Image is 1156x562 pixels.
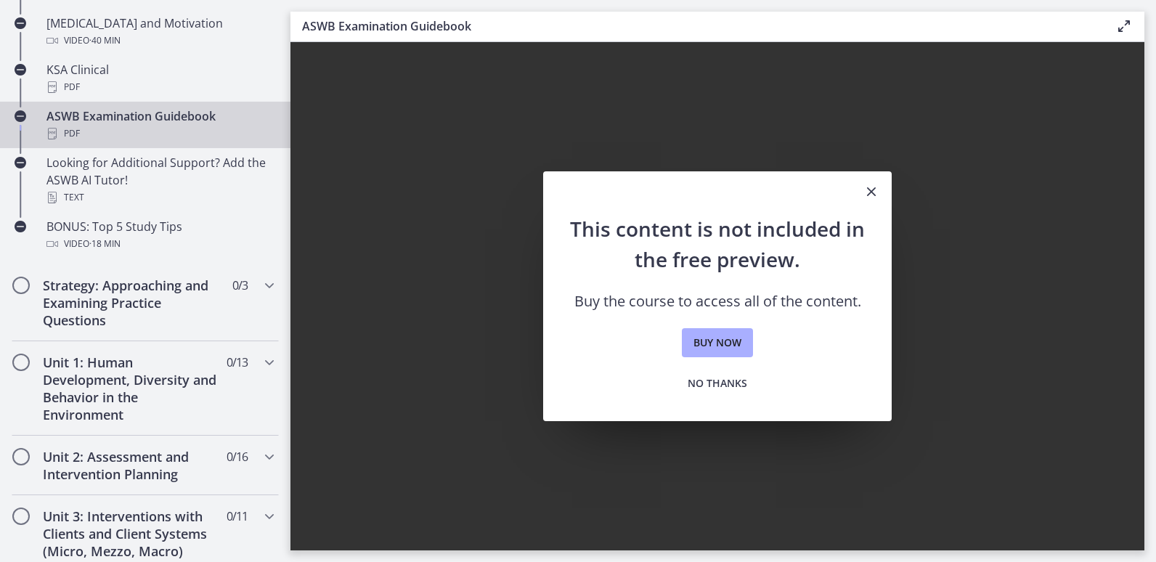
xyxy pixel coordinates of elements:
[43,277,220,329] h2: Strategy: Approaching and Examining Practice Questions
[46,189,273,206] div: Text
[46,32,273,49] div: Video
[46,107,273,142] div: ASWB Examination Guidebook
[676,369,759,398] button: No thanks
[43,448,220,483] h2: Unit 2: Assessment and Intervention Planning
[46,154,273,206] div: Looking for Additional Support? Add the ASWB AI Tutor!
[851,171,892,213] button: Close
[566,292,868,311] p: Buy the course to access all of the content.
[566,213,868,274] h2: This content is not included in the free preview.
[232,277,248,294] span: 0 / 3
[46,235,273,253] div: Video
[693,334,741,351] span: Buy now
[688,375,747,392] span: No thanks
[227,448,248,465] span: 0 / 16
[43,508,220,560] h2: Unit 3: Interventions with Clients and Client Systems (Micro, Mezzo, Macro)
[302,17,1092,35] h3: ASWB Examination Guidebook
[227,354,248,371] span: 0 / 13
[46,218,273,253] div: BONUS: Top 5 Study Tips
[43,354,220,423] h2: Unit 1: Human Development, Diversity and Behavior in the Environment
[46,15,273,49] div: [MEDICAL_DATA] and Motivation
[227,508,248,525] span: 0 / 11
[682,328,753,357] a: Buy now
[46,125,273,142] div: PDF
[89,32,121,49] span: · 40 min
[89,235,121,253] span: · 18 min
[46,61,273,96] div: KSA Clinical
[46,78,273,96] div: PDF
